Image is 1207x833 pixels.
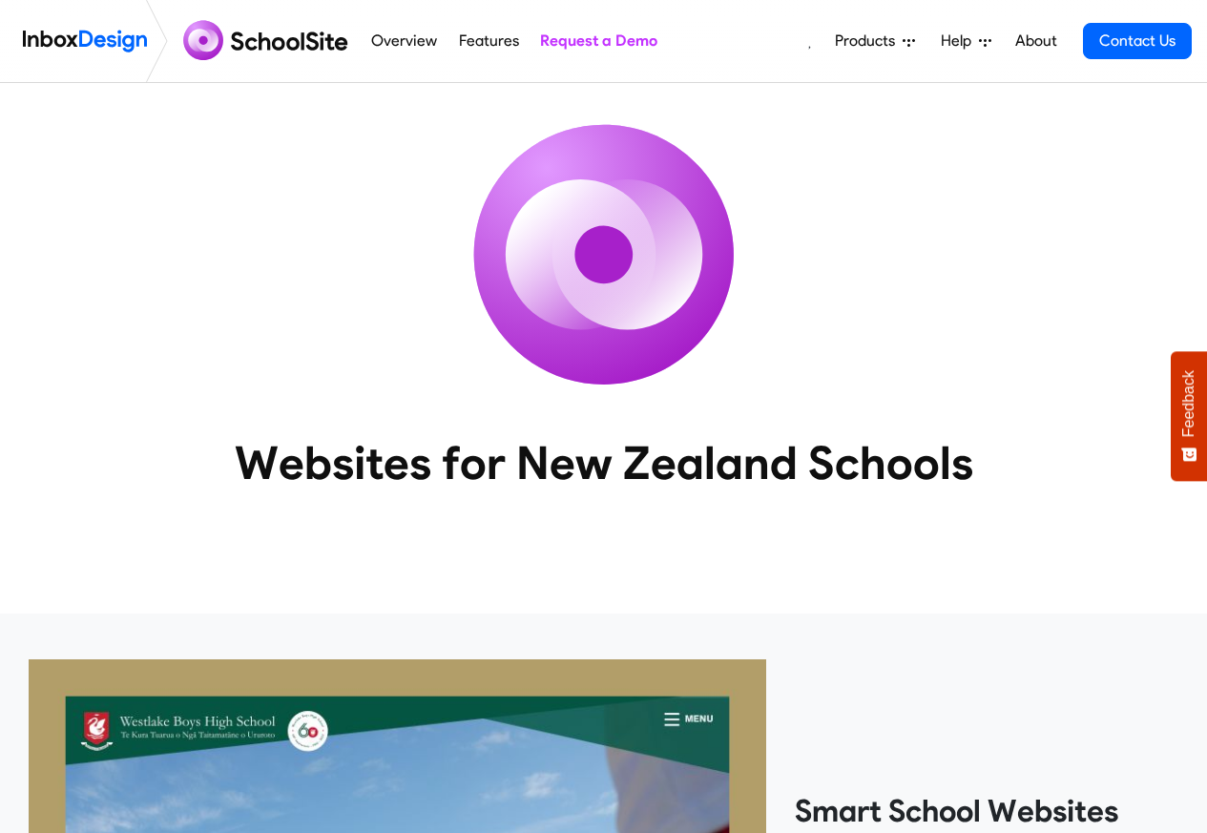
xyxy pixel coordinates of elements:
[1009,22,1062,60] a: About
[1083,23,1192,59] a: Contact Us
[795,792,1178,830] heading: Smart School Websites
[151,434,1057,491] heading: Websites for New Zealand Schools
[933,22,999,60] a: Help
[1180,370,1197,437] span: Feedback
[366,22,443,60] a: Overview
[835,30,903,52] span: Products
[176,18,361,64] img: schoolsite logo
[941,30,979,52] span: Help
[534,22,662,60] a: Request a Demo
[453,22,524,60] a: Features
[1171,351,1207,481] button: Feedback - Show survey
[432,83,776,427] img: icon_schoolsite.svg
[827,22,923,60] a: Products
